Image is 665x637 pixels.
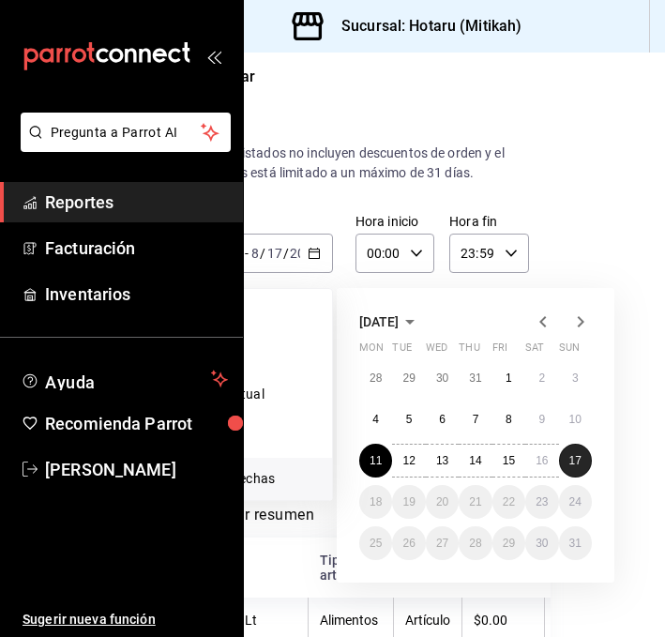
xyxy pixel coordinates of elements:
[426,341,447,361] abbr: Wednesday
[536,495,548,508] abbr: August 23, 2025
[426,485,459,519] button: August 20, 2025
[21,113,231,152] button: Pregunta a Parrot AI
[426,444,459,478] button: August 13, 2025
[506,372,512,385] abbr: August 1, 2025
[227,506,314,538] button: Ver resumen
[559,361,592,395] button: August 3, 2025
[320,553,383,583] span: Tipo de artículo
[469,537,481,550] abbr: August 28, 2025
[459,402,491,436] button: August 7, 2025
[559,341,580,361] abbr: Sunday
[525,526,558,560] button: August 30, 2025
[459,485,491,519] button: August 21, 2025
[359,402,392,436] button: August 4, 2025
[392,526,425,560] button: August 26, 2025
[45,368,204,390] span: Ayuda
[392,444,425,478] button: August 12, 2025
[175,469,317,489] span: Rango de fechas
[449,215,528,228] label: Hora fin
[175,427,317,447] span: Mes actual
[45,190,228,215] span: Reportes
[559,402,592,436] button: August 10, 2025
[175,385,317,404] span: Semana actual
[266,246,283,261] input: --
[402,537,415,550] abbr: August 26, 2025
[326,15,521,38] h3: Sucursal: Hotaru (Mitikah)
[392,341,411,361] abbr: Tuesday
[559,444,592,478] button: August 17, 2025
[506,413,512,426] abbr: August 8, 2025
[359,444,392,478] button: August 11, 2025
[525,444,558,478] button: August 16, 2025
[359,341,384,361] abbr: Monday
[406,413,413,426] abbr: August 5, 2025
[370,537,382,550] abbr: August 25, 2025
[206,49,221,64] button: open_drawer_menu
[260,246,265,261] span: /
[392,361,425,395] button: July 29, 2025
[45,411,228,436] span: Recomienda Parrot
[51,123,202,143] span: Pregunta a Parrot AI
[569,495,582,508] abbr: August 24, 2025
[245,246,249,261] span: -
[459,361,491,395] button: July 31, 2025
[359,361,392,395] button: July 28, 2025
[559,485,592,519] button: August 24, 2025
[569,537,582,550] abbr: August 31, 2025
[372,413,379,426] abbr: August 4, 2025
[402,372,415,385] abbr: July 29, 2025
[402,454,415,467] abbr: August 12, 2025
[572,372,579,385] abbr: August 3, 2025
[426,361,459,395] button: July 30, 2025
[436,372,448,385] abbr: July 30, 2025
[359,311,421,333] button: [DATE]
[492,526,525,560] button: August 29, 2025
[355,215,434,228] label: Hora inicio
[492,402,525,436] button: August 8, 2025
[473,413,479,426] abbr: August 7, 2025
[492,341,507,361] abbr: Friday
[283,246,289,261] span: /
[13,136,231,156] a: Pregunta a Parrot AI
[23,610,228,629] span: Sugerir nueva función
[175,300,317,320] span: Hoy
[459,341,479,361] abbr: Thursday
[559,526,592,560] button: August 31, 2025
[525,361,558,395] button: August 2, 2025
[426,526,459,560] button: August 27, 2025
[569,454,582,467] abbr: August 17, 2025
[227,506,443,538] div: navigation tabs
[569,413,582,426] abbr: August 10, 2025
[402,495,415,508] abbr: August 19, 2025
[469,454,481,467] abbr: August 14, 2025
[45,457,228,482] span: [PERSON_NAME]
[370,372,382,385] abbr: July 28, 2025
[392,485,425,519] button: August 19, 2025
[525,341,544,361] abbr: Saturday
[536,537,548,550] abbr: August 30, 2025
[159,215,333,228] label: Fecha
[503,537,515,550] abbr: August 29, 2025
[525,402,558,436] button: August 9, 2025
[370,495,382,508] abbr: August 18, 2025
[45,281,228,307] span: Inventarios
[538,413,545,426] abbr: August 9, 2025
[320,553,366,583] div: Tipo de artículo
[492,485,525,519] button: August 22, 2025
[45,235,228,261] span: Facturación
[503,495,515,508] abbr: August 22, 2025
[459,444,491,478] button: August 14, 2025
[436,454,448,467] abbr: August 13, 2025
[469,372,481,385] abbr: July 31, 2025
[492,444,525,478] button: August 15, 2025
[289,246,321,261] input: ----
[370,454,382,467] abbr: August 11, 2025
[359,485,392,519] button: August 18, 2025
[359,314,399,329] span: [DATE]
[436,537,448,550] abbr: August 27, 2025
[359,526,392,560] button: August 25, 2025
[436,495,448,508] abbr: August 20, 2025
[392,402,425,436] button: August 5, 2025
[538,372,545,385] abbr: August 2, 2025
[469,495,481,508] abbr: August 21, 2025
